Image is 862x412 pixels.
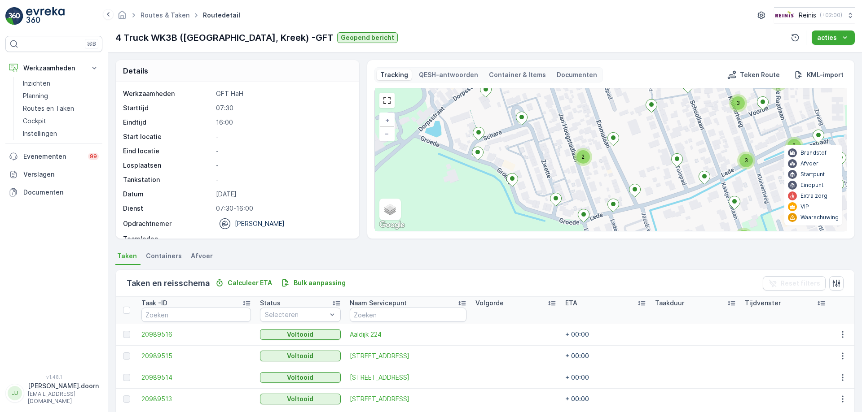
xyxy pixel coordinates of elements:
[800,192,827,199] p: Extra zorg
[23,104,74,113] p: Routes en Taken
[5,59,102,77] button: Werkzaamheden
[350,373,466,382] a: Emmalaan 8
[123,395,130,403] div: Toggle Row Selected
[19,115,102,127] a: Cockpit
[191,252,213,260] span: Afvoer
[216,147,350,156] p: -
[574,148,592,166] div: 2
[377,219,407,231] a: Dit gebied openen in Google Maps (er wordt een nieuw venster geopend)
[5,165,102,183] a: Verslagen
[123,219,172,228] p: Opdrachtnemer
[141,373,251,382] a: 20989514
[260,329,341,340] button: Voltooid
[123,234,212,243] p: Teamleden
[800,203,809,210] p: VIP
[277,278,349,288] button: Bulk aanpassing
[350,299,407,308] p: Naam Servicepunt
[820,12,842,19] p: ( +02:00 )
[19,90,102,102] a: Planning
[141,308,251,322] input: Zoeken
[785,137,803,155] div: 2
[565,299,577,308] p: ETA
[377,219,407,231] img: Google
[127,277,210,290] p: Taken en reisschema
[350,351,466,360] span: [STREET_ADDRESS]
[800,171,825,178] p: Startpunt
[763,276,826,291] button: Reset filters
[287,330,313,339] p: Voltooid
[117,13,127,21] a: Startpagina
[724,69,783,80] button: Teken Route
[350,395,466,403] a: Emmalaan 23
[655,299,684,308] p: Taakduur
[123,65,148,76] p: Details
[791,69,847,80] button: KML-import
[287,395,313,403] p: Voltooid
[792,142,796,149] span: 2
[350,330,466,339] span: Aaldijk 224
[800,182,823,189] p: Eindpunt
[5,382,102,405] button: JJ[PERSON_NAME].doorn[EMAIL_ADDRESS][DOMAIN_NAME]
[123,132,212,141] p: Start locatie
[5,7,23,25] img: logo
[385,130,389,137] span: −
[216,132,350,141] p: -
[216,234,350,243] p: -
[287,351,313,360] p: Voltooid
[380,199,400,219] a: Layers
[123,147,212,156] p: Eind locatie
[23,91,48,100] p: Planning
[23,170,99,179] p: Verslagen
[28,382,99,390] p: [PERSON_NAME].doorn
[380,113,394,127] a: In zoomen
[228,278,272,287] p: Calculeer ETA
[235,219,285,228] p: [PERSON_NAME]
[19,102,102,115] a: Routes en Taken
[745,299,781,308] p: Tijdvenster
[216,89,350,98] p: GFT HaH
[557,70,597,79] p: Documenten
[19,77,102,90] a: Inzichten
[774,7,855,23] button: Reinis(+02:00)
[141,299,167,308] p: Taak -ID
[380,127,394,140] a: Uitzoomen
[216,204,350,213] p: 07:30-16:00
[350,351,466,360] a: Dorpsstraat 2
[260,299,281,308] p: Status
[216,190,350,199] p: [DATE]
[216,161,350,170] p: -
[115,31,334,44] p: 4 Truck WK3B ([GEOGRAPHIC_DATA], Kreek) -GFT
[5,374,102,380] span: v 1.48.1
[475,299,504,308] p: Volgorde
[23,152,83,161] p: Evenementen
[800,214,839,221] p: Waarschuwing
[146,252,182,260] span: Containers
[561,324,651,345] td: + 00:00
[141,395,251,403] a: 20989513
[774,10,795,20] img: Reinis-Logo-Vrijstaand_Tekengebied-1-copy2_aBO4n7j.png
[28,390,99,405] p: [EMAIL_ADDRESS][DOMAIN_NAME]
[123,118,212,127] p: Eindtijd
[211,278,276,288] button: Calculeer ETA
[350,395,466,403] span: [STREET_ADDRESS]
[123,89,212,98] p: Werkzaamheden
[799,11,816,20] p: Reinis
[294,278,346,287] p: Bulk aanpassing
[817,33,837,42] p: acties
[744,157,748,164] span: 3
[350,373,466,382] span: [STREET_ADDRESS]
[141,330,251,339] a: 20989516
[23,64,84,73] p: Werkzaamheden
[123,175,212,184] p: Tankstation
[123,374,130,381] div: Toggle Row Selected
[87,40,96,48] p: ⌘B
[489,70,546,79] p: Container & Items
[561,345,651,367] td: + 00:00
[123,161,212,170] p: Losplaatsen
[5,147,102,165] a: Evenementen99
[23,117,46,126] p: Cockpit
[287,373,313,382] p: Voltooid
